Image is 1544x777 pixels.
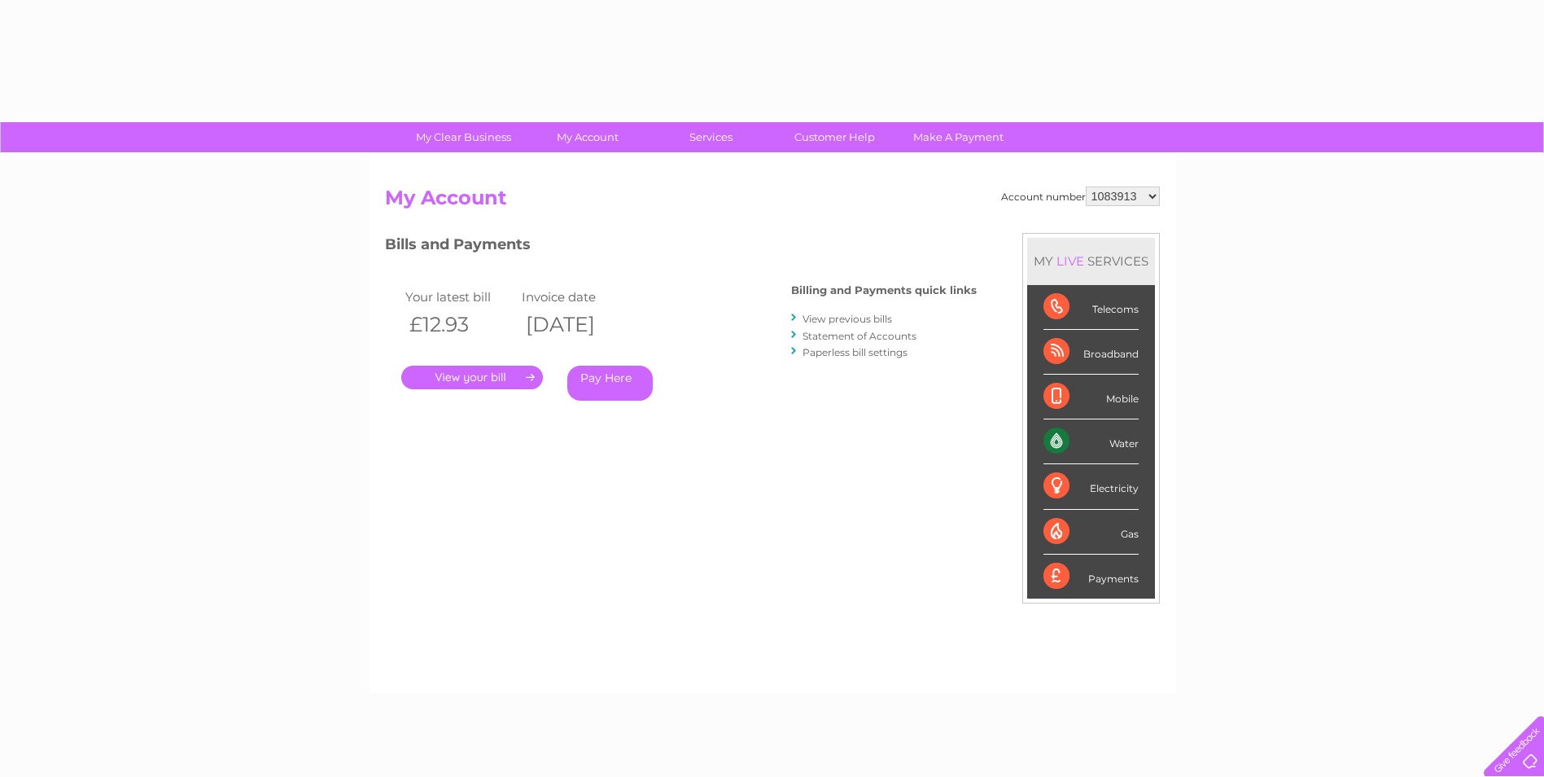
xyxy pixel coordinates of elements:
[1043,285,1139,330] div: Telecoms
[1043,330,1139,375] div: Broadband
[518,286,635,308] td: Invoice date
[520,122,654,152] a: My Account
[768,122,902,152] a: Customer Help
[401,366,543,389] a: .
[1053,253,1087,269] div: LIVE
[1043,555,1139,599] div: Payments
[385,187,1160,217] h2: My Account
[791,284,977,296] h4: Billing and Payments quick links
[567,366,653,401] a: Pay Here
[1043,419,1139,464] div: Water
[891,122,1026,152] a: Make A Payment
[401,308,518,341] th: £12.93
[803,346,908,358] a: Paperless bill settings
[401,286,518,308] td: Your latest bill
[1043,464,1139,509] div: Electricity
[803,313,892,325] a: View previous bills
[1043,375,1139,419] div: Mobile
[803,330,916,342] a: Statement of Accounts
[396,122,531,152] a: My Clear Business
[518,308,635,341] th: [DATE]
[1001,187,1160,206] div: Account number
[1043,510,1139,555] div: Gas
[385,233,977,261] h3: Bills and Payments
[644,122,778,152] a: Services
[1027,238,1155,284] div: MY SERVICES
